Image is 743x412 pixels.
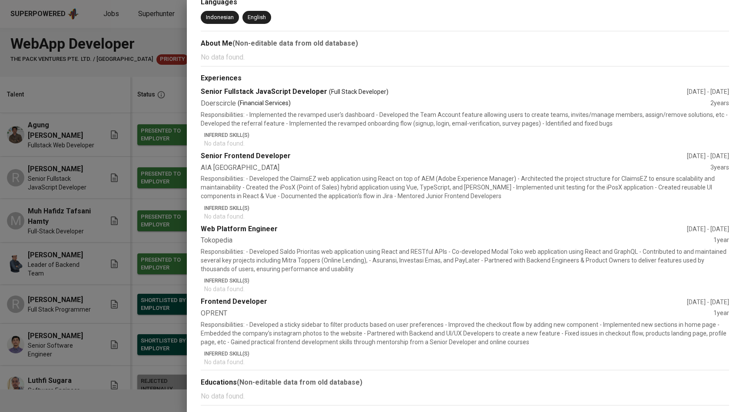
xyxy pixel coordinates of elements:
[204,139,729,148] p: No data found.
[248,13,266,22] div: English
[201,110,729,128] p: Responsibilities: - Implemented the revamped user's dashboard - Developed the Team Account featur...
[713,309,729,319] div: 1 year
[204,212,729,221] p: No data found.
[201,99,710,109] div: Doerscircle
[687,298,729,306] div: [DATE] - [DATE]
[201,247,729,273] p: Responsibilities: - Developed Saldo Prioritas web application using React and RESTful APIs - Co-d...
[201,320,729,346] p: Responsibilities: - Developed a sticky sidebar to filter products based on user preferences - Imp...
[204,350,729,358] p: Inferred Skill(s)
[329,87,388,96] span: (Full Stack Developer)
[201,52,729,63] p: No data found.
[710,99,729,109] div: 2 years
[687,152,729,160] div: [DATE] - [DATE]
[201,38,729,49] div: About Me
[206,13,234,22] div: Indonesian
[687,225,729,233] div: [DATE] - [DATE]
[237,378,362,386] b: (Non-editable data from old database)
[201,151,687,161] div: Senior Frontend Developer
[201,87,687,97] div: Senior Fullstack JavaScript Developer
[201,236,713,246] div: Tokopedia
[238,99,291,109] p: (Financial Services)
[204,285,729,293] p: No data found.
[710,163,729,173] div: 3 years
[201,163,710,173] div: AIA [GEOGRAPHIC_DATA]
[687,87,729,96] div: [DATE] - [DATE]
[201,309,713,319] div: OPRENT
[201,224,687,234] div: Web Platform Engineer
[201,297,687,307] div: Frontend Developer
[204,358,729,366] p: No data found.
[201,174,729,200] p: Responsibilities: - Developed the ClaimsEZ web application using React on top of AEM (Adobe Exper...
[201,391,729,402] p: No data found.
[713,236,729,246] div: 1 year
[204,277,729,285] p: Inferred Skill(s)
[201,377,729,388] div: Educations
[204,204,729,212] p: Inferred Skill(s)
[204,131,729,139] p: Inferred Skill(s)
[232,39,358,47] b: (Non-editable data from old database)
[201,73,729,83] div: Experiences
